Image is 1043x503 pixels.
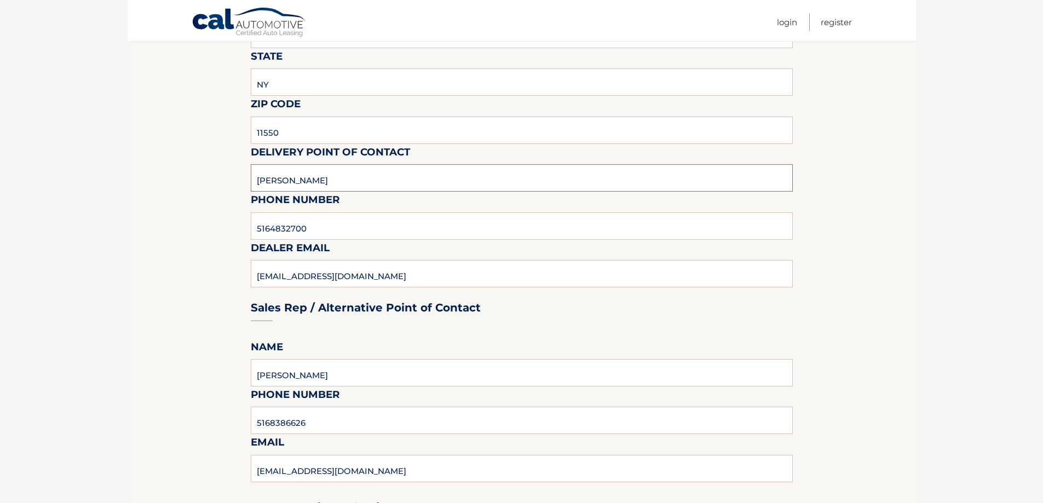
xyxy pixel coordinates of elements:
[251,48,283,68] label: State
[777,13,797,31] a: Login
[821,13,852,31] a: Register
[192,7,307,39] a: Cal Automotive
[251,144,410,164] label: Delivery Point of Contact
[251,301,481,315] h3: Sales Rep / Alternative Point of Contact
[251,96,301,116] label: Zip Code
[251,339,283,359] label: Name
[251,240,330,260] label: Dealer Email
[251,386,340,407] label: Phone Number
[251,192,340,212] label: Phone Number
[251,434,284,454] label: Email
